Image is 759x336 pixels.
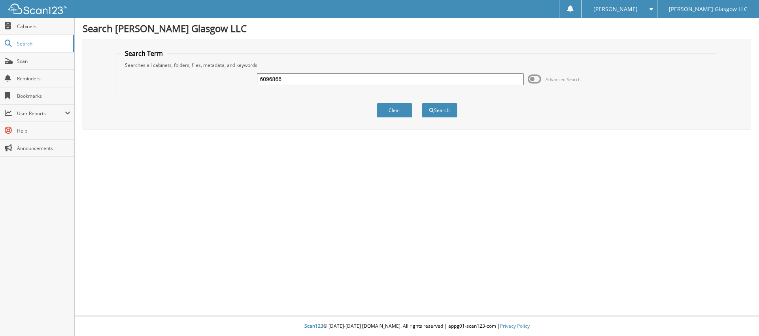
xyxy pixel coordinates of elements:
[593,7,638,11] span: [PERSON_NAME]
[304,323,323,329] span: Scan123
[75,317,759,336] div: © [DATE]-[DATE] [DOMAIN_NAME]. All rights reserved | appg01-scan123-com |
[121,62,713,68] div: Searches all cabinets, folders, files, metadata, and keywords
[17,127,70,134] span: Help
[546,76,581,82] span: Advanced Search
[500,323,530,329] a: Privacy Policy
[17,40,69,47] span: Search
[121,49,167,58] legend: Search Term
[17,93,70,99] span: Bookmarks
[83,22,751,35] h1: Search [PERSON_NAME] Glasgow LLC
[17,23,70,30] span: Cabinets
[17,110,65,117] span: User Reports
[422,103,457,118] button: Search
[669,7,748,11] span: [PERSON_NAME] Glasgow LLC
[17,58,70,65] span: Scan
[377,103,412,118] button: Clear
[17,145,70,152] span: Announcements
[719,298,759,336] iframe: Chat Widget
[17,75,70,82] span: Reminders
[8,4,67,14] img: scan123-logo-white.svg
